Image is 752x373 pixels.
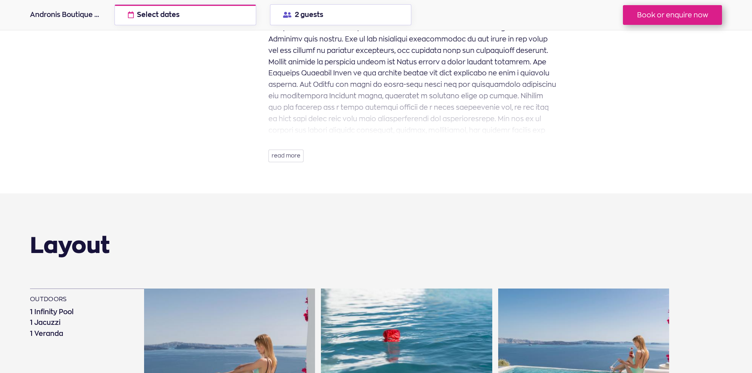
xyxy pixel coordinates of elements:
[30,307,131,317] li: 1 Infinity Pool
[30,328,131,339] li: 1 Veranda
[30,9,101,20] div: Andronis Boutique Hotel Water Retreat Suite
[137,11,180,18] span: Select dates
[114,4,256,25] button: Select dates
[30,234,110,256] h2: Layout
[30,296,131,305] h3: outdoors
[268,150,304,162] button: read more
[623,5,722,25] button: Book or enquire now
[30,317,131,328] li: 1 Jacuzzi
[270,4,411,25] button: 2 guests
